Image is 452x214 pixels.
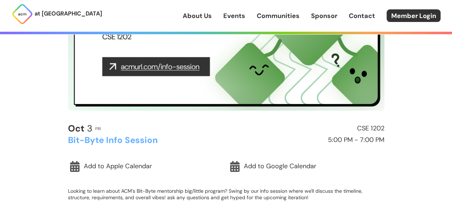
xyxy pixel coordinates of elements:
h2: Fri [95,126,101,131]
a: About Us [183,11,212,21]
h2: 5:00 PM - 7:00 PM [229,137,384,144]
p: Looking to learn about ACM's Bit-Byte mentorship big/little program? Swing by our info session wh... [68,188,384,201]
h2: 3 [68,124,92,134]
a: Member Login [387,9,440,22]
img: ACM Logo [12,3,33,25]
a: Add to Google Calendar [228,158,384,175]
a: Events [223,11,245,21]
a: Sponsor [311,11,337,21]
h2: Bit-Byte Info Session [68,135,223,145]
a: Add to Apple Calendar [68,158,224,175]
h2: CSE 1202 [229,125,384,132]
p: at [GEOGRAPHIC_DATA] [35,9,102,18]
a: Communities [257,11,300,21]
b: Oct [68,122,85,134]
a: at [GEOGRAPHIC_DATA] [12,3,102,25]
a: Contact [349,11,375,21]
